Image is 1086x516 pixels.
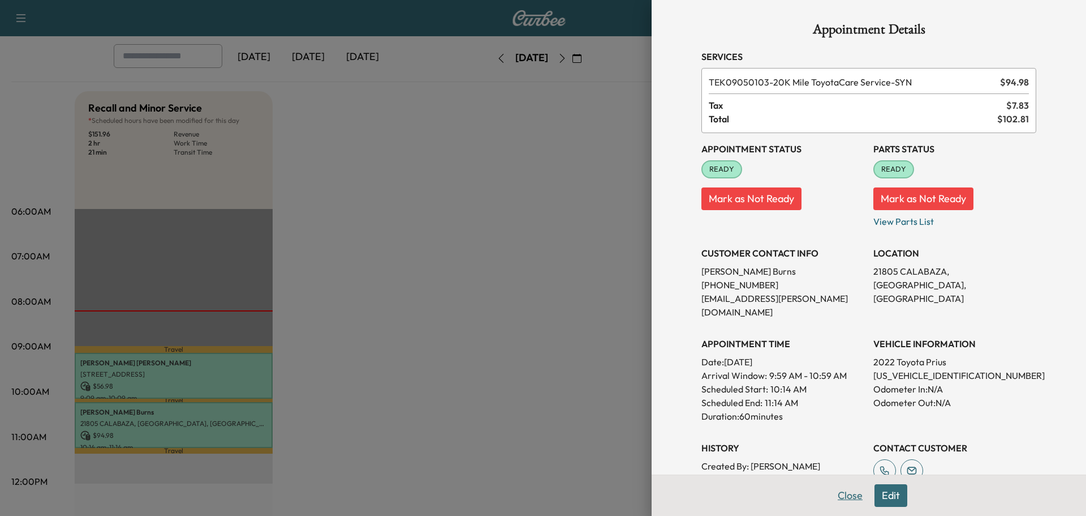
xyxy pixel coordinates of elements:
[701,246,864,260] h3: CUSTOMER CONTACT INFO
[701,292,864,319] p: [EMAIL_ADDRESS][PERSON_NAME][DOMAIN_NAME]
[701,265,864,278] p: [PERSON_NAME] Burns
[703,164,741,175] span: READY
[701,278,864,292] p: [PHONE_NUMBER]
[873,396,1036,410] p: Odometer Out: N/A
[874,484,907,507] button: Edit
[701,410,864,423] p: Duration: 60 minutes
[701,382,768,396] p: Scheduled Start:
[873,337,1036,351] h3: VEHICLE INFORMATION
[873,142,1036,156] h3: Parts Status
[873,265,1036,305] p: 21805 CALABAZA, [GEOGRAPHIC_DATA], [GEOGRAPHIC_DATA]
[1006,99,1029,112] span: $ 7.83
[701,23,1036,41] h1: Appointment Details
[701,337,864,351] h3: APPOINTMENT TIME
[769,369,847,382] span: 9:59 AM - 10:59 AM
[701,142,864,156] h3: Appointment Status
[701,355,864,369] p: Date: [DATE]
[701,473,864,487] p: Created At : [DATE]
[873,246,1036,260] h3: LOCATION
[709,112,997,126] span: Total
[701,369,864,382] p: Arrival Window:
[873,210,1036,228] p: View Parts List
[765,396,798,410] p: 11:14 AM
[701,441,864,455] h3: History
[873,355,1036,369] p: 2022 Toyota Prius
[874,164,913,175] span: READY
[873,441,1036,455] h3: CONTACT CUSTOMER
[873,369,1036,382] p: [US_VEHICLE_IDENTIFICATION_NUMBER]
[701,459,864,473] p: Created By : [PERSON_NAME]
[770,382,807,396] p: 10:14 AM
[873,382,1036,396] p: Odometer In: N/A
[1000,75,1029,89] span: $ 94.98
[873,187,973,210] button: Mark as Not Ready
[830,484,870,507] button: Close
[701,50,1036,63] h3: Services
[997,112,1029,126] span: $ 102.81
[709,75,996,89] span: 20K Mile ToyotaCare Service-SYN
[701,396,762,410] p: Scheduled End:
[709,99,1006,112] span: Tax
[701,187,801,210] button: Mark as Not Ready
